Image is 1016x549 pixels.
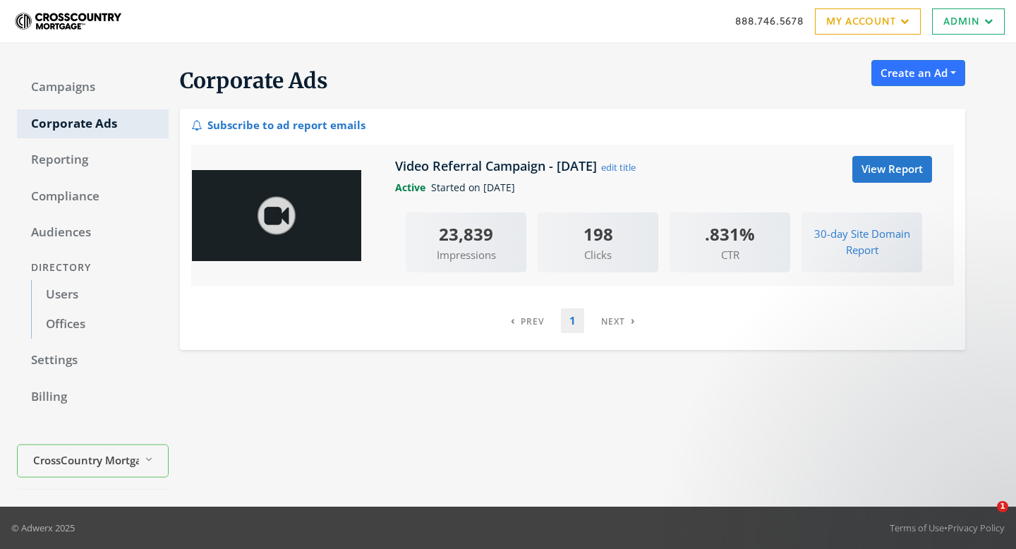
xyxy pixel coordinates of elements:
button: edit title [600,159,636,175]
div: Directory [17,255,169,281]
a: Billing [17,382,169,412]
a: Compliance [17,182,169,212]
span: Impressions [406,247,526,263]
a: 888.746.5678 [735,13,804,28]
div: Started on [DATE] [385,180,943,195]
div: 23,839 [406,221,526,247]
p: © Adwerx 2025 [11,521,75,535]
a: Users [31,280,169,310]
div: Subscribe to ad report emails [191,114,365,133]
iframe: Intercom live chat [968,501,1002,535]
a: Settings [17,346,169,375]
a: Campaigns [17,73,169,102]
span: Active [395,181,431,194]
a: 1 [561,308,584,333]
span: 1 [997,501,1008,512]
div: .831% [670,221,790,247]
iframe: Intercom notifications message [734,412,1016,511]
a: Terms of Use [890,521,944,534]
a: Reporting [17,145,169,175]
a: Offices [31,310,169,339]
span: Clicks [538,247,658,263]
a: Admin [932,8,1005,35]
img: Video Referral Campaign - 2025-07-01 [192,170,361,261]
a: Privacy Policy [948,521,1005,534]
div: 198 [538,221,658,247]
a: Corporate Ads [17,109,169,139]
img: Adwerx [11,4,126,39]
span: CTR [670,247,790,263]
button: CrossCountry Mortgage [17,445,169,478]
span: Corporate Ads [180,67,328,94]
button: Create an Ad [871,60,965,86]
h5: Video Referral Campaign - [DATE] [395,157,600,174]
a: View Report [852,156,932,182]
a: My Account [815,8,921,35]
nav: pagination [502,308,643,333]
div: • [890,521,1005,535]
a: Audiences [17,218,169,248]
button: 30-day Site Domain Report [802,221,922,264]
span: CrossCountry Mortgage [33,452,139,468]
